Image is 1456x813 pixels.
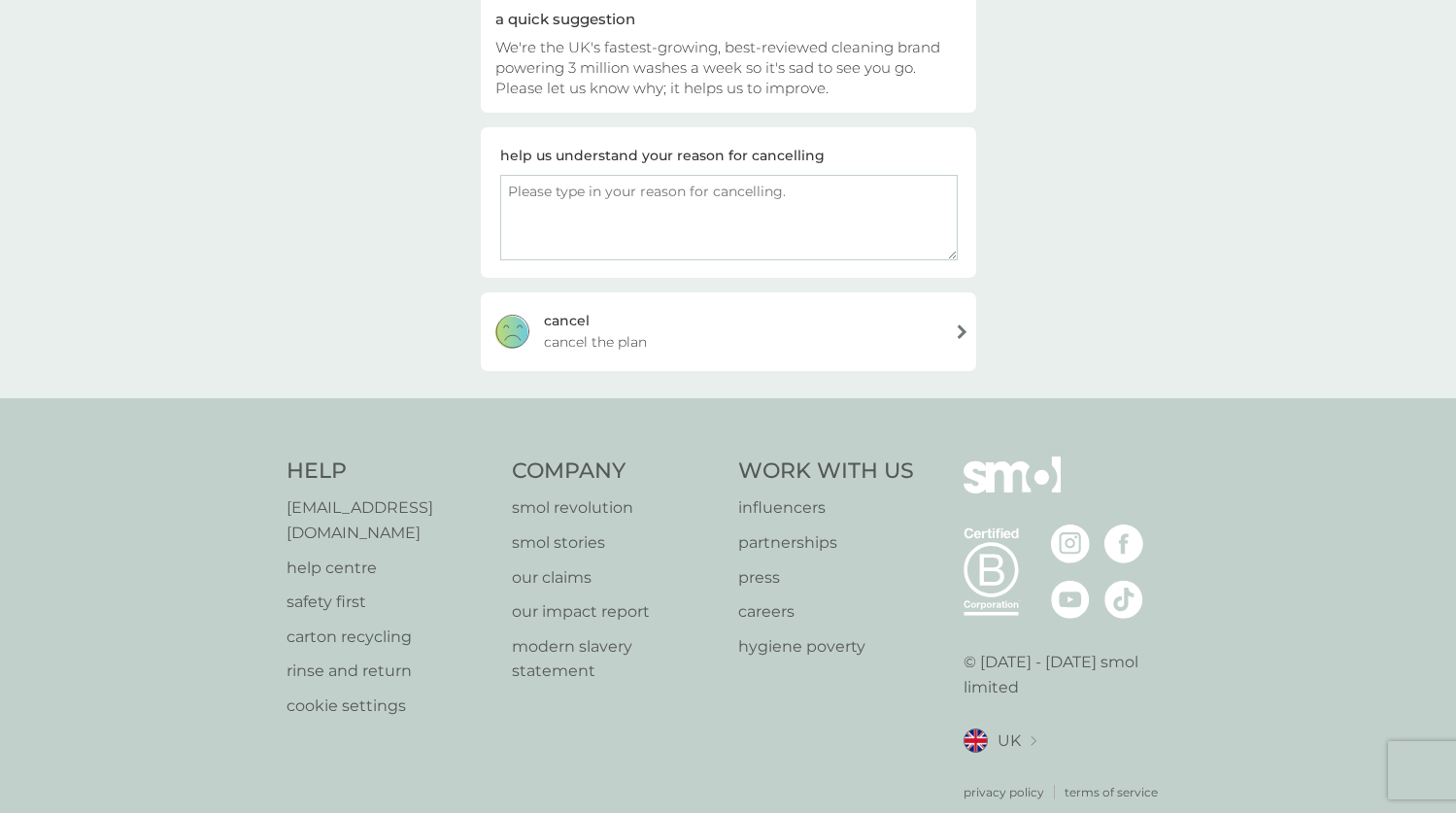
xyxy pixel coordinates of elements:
div: cancel [544,310,590,331]
a: hygiene poverty [738,634,914,660]
img: visit the smol Facebook page [1104,525,1143,563]
a: influencers [738,495,914,521]
a: safety first [287,590,493,615]
h4: Company [512,457,719,487]
span: cancel the plan [544,331,647,353]
span: UK [998,728,1021,754]
a: terms of service [1065,783,1158,801]
img: visit the smol Tiktok page [1104,580,1143,619]
a: press [738,565,914,591]
a: privacy policy [964,783,1044,801]
a: smol stories [512,530,719,556]
a: help centre [287,556,493,581]
a: rinse and return [287,659,493,684]
img: select a new location [1031,736,1036,747]
a: smol revolution [512,495,719,521]
div: help us understand your reason for cancelling [500,145,825,166]
a: our claims [512,565,719,591]
a: cookie settings [287,694,493,719]
p: © [DATE] - [DATE] smol limited [964,650,1170,699]
a: [EMAIL_ADDRESS][DOMAIN_NAME] [287,495,493,545]
img: visit the smol Instagram page [1051,525,1090,563]
a: our impact report [512,599,719,625]
a: careers [738,599,914,625]
a: partnerships [738,530,914,556]
img: UK flag [964,728,988,753]
h4: Work With Us [738,457,914,487]
img: smol [964,457,1061,523]
img: visit the smol Youtube page [1051,580,1090,619]
span: We're the UK's fastest-growing, best-reviewed cleaning brand powering 3 million washes a week so ... [495,38,940,97]
a: modern slavery statement [512,634,719,684]
div: a quick suggestion [495,9,962,29]
a: carton recycling [287,625,493,650]
h4: Help [287,457,493,487]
